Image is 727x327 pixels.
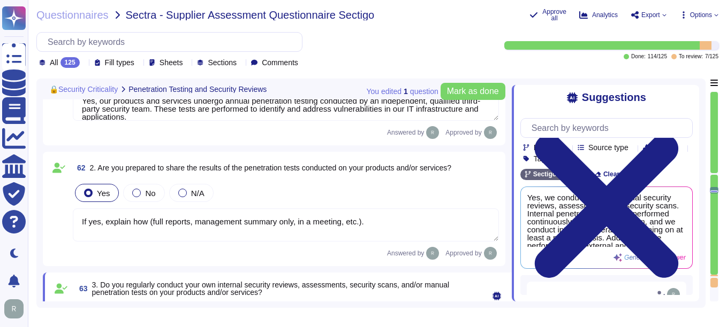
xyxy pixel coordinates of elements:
[631,54,646,59] span: Done:
[262,59,298,66] span: Comments
[145,189,155,198] span: No
[484,126,497,139] img: user
[447,87,499,96] span: Mark as done
[73,208,499,242] textarea: If yes, explain how (full reports, management summary only, in a meeting, etc.).
[208,59,237,66] span: Sections
[542,9,566,21] span: Approve all
[667,288,680,301] img: user
[4,299,24,318] img: user
[529,9,566,21] button: Approve all
[705,54,718,59] span: 7 / 125
[579,11,618,19] button: Analytics
[2,297,31,321] button: user
[445,250,481,256] span: Approved by
[126,10,375,20] span: Sectra - Supplier Assessment Questionnaire Sectigo
[42,33,302,51] input: Search by keywords
[97,189,110,198] span: Yes
[592,12,618,18] span: Analytics
[73,164,86,172] span: 62
[648,54,667,59] span: 114 / 125
[75,285,88,292] span: 63
[92,281,450,297] span: 3. Do you regularly conduct your own internal security reviews, assessments, security scans, and/...
[366,88,438,95] span: You edited question
[679,54,703,59] span: To review:
[441,83,505,100] button: Mark as done
[160,59,183,66] span: Sheets
[484,247,497,260] img: user
[426,126,439,139] img: user
[387,250,424,256] span: Answered by
[60,57,80,68] div: 125
[73,88,499,121] textarea: Yes, our products and services undergo annual penetration testing conducted by an independent, qu...
[191,189,205,198] span: N/A
[49,85,118,93] span: 🔒Security Criticality
[445,129,481,136] span: Approved by
[36,10,109,20] span: Questionnaires
[426,247,439,260] img: user
[90,163,452,172] span: 2. Are you prepared to share the results of the penetration tests conducted on your products and/...
[404,88,408,95] b: 1
[50,59,58,66] span: All
[641,12,660,18] span: Export
[128,85,267,93] span: Penetration Testing and Security Reviews
[105,59,134,66] span: Fill types
[387,129,424,136] span: Answered by
[690,12,712,18] span: Options
[526,119,692,137] input: Search by keywords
